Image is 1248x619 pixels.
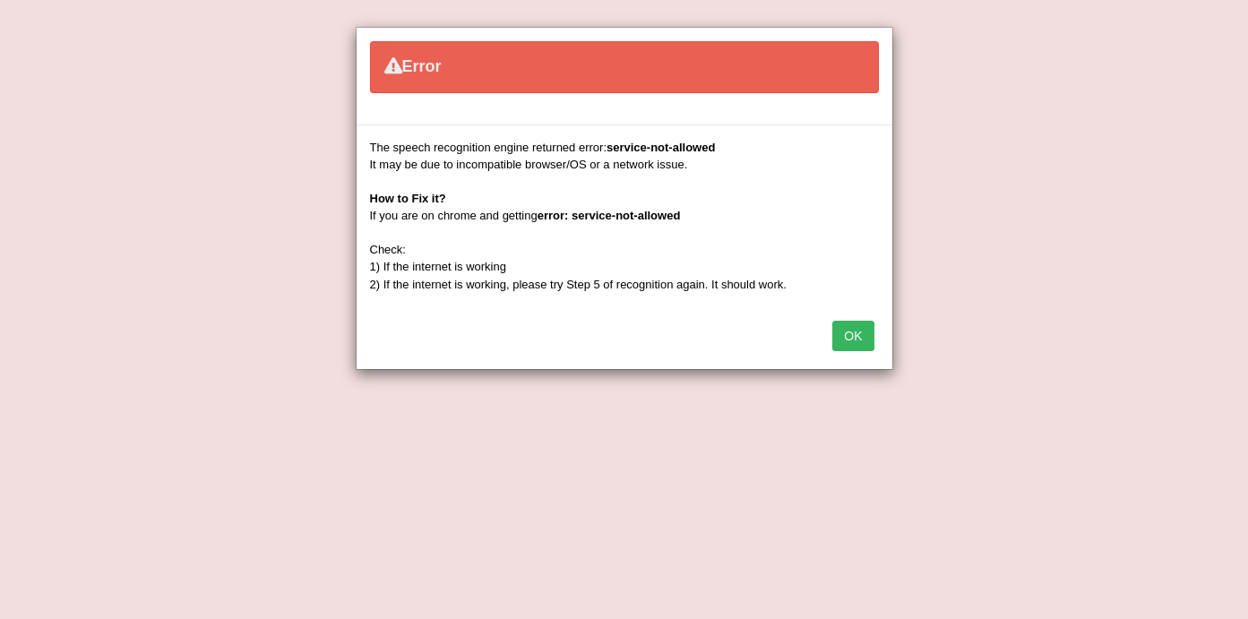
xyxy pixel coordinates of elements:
div: The speech recognition engine returned error: It may be due to incompatible browser/OS or a netwo... [370,139,879,293]
b: error: service-not-allowed [538,209,681,222]
b: How to Fix it? [370,192,446,205]
button: OK [832,321,874,351]
b: service-not-allowed [607,141,715,154]
div: Error [370,41,879,93]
